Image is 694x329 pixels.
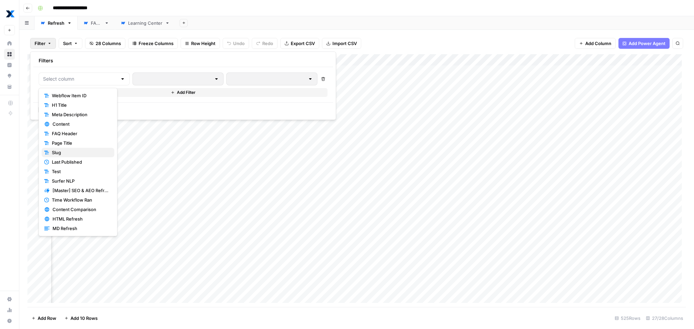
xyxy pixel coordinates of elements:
[96,40,121,47] span: 28 Columns
[52,159,109,165] span: Last Published
[53,121,109,127] span: Content
[585,40,611,47] span: Add Column
[60,313,102,324] button: Add 10 Rows
[629,40,666,47] span: Add Power Agent
[128,38,178,49] button: Freeze Columns
[48,20,64,26] div: Refresh
[4,38,15,49] a: Home
[53,206,109,213] span: Content Comparison
[53,225,109,232] span: MD Refresh
[139,40,173,47] span: Freeze Columns
[575,38,616,49] button: Add Column
[262,40,273,47] span: Redo
[4,8,16,20] img: MaintainX Logo
[4,49,15,60] a: Browse
[280,38,319,49] button: Export CSV
[612,313,643,324] div: 525 Rows
[233,40,245,47] span: Undo
[70,315,98,322] span: Add 10 Rows
[52,140,109,146] span: Page Title
[128,20,162,26] div: Learning Center
[52,149,109,156] span: Slug
[4,60,15,70] a: Insights
[643,313,686,324] div: 27/28 Columns
[30,52,336,120] div: Filter
[223,38,249,49] button: Undo
[177,89,196,96] span: Add Filter
[115,16,176,30] a: Learning Center
[59,38,82,49] button: Sort
[38,315,56,322] span: Add Row
[35,40,45,47] span: Filter
[63,40,72,47] span: Sort
[4,315,15,326] button: Help + Support
[4,81,15,92] a: Your Data
[191,40,216,47] span: Row Height
[52,130,109,137] span: FAQ Header
[52,197,109,203] span: Time Workflow Ran
[52,102,109,108] span: H1 Title
[332,40,357,47] span: Import CSV
[30,38,56,49] button: Filter
[33,55,333,67] div: Filters
[53,187,109,194] span: [Master] SEO & AEO Refresh
[291,40,315,47] span: Export CSV
[91,20,102,26] div: FAQs
[27,313,60,324] button: Add Row
[252,38,278,49] button: Redo
[4,305,15,315] a: Usage
[4,5,15,22] button: Workspace: MaintainX
[78,16,115,30] a: FAQs
[52,168,109,175] span: Test
[43,76,117,82] input: Select column
[52,178,109,184] span: Surfer NLP
[35,16,78,30] a: Refresh
[4,70,15,81] a: Opportunities
[53,215,109,222] span: HTML Refresh
[52,111,109,118] span: Meta Description
[52,92,109,99] span: Webflow Item ID
[322,38,361,49] button: Import CSV
[618,38,670,49] button: Add Power Agent
[181,38,220,49] button: Row Height
[85,38,125,49] button: 28 Columns
[4,294,15,305] a: Settings
[39,88,328,97] button: Add Filter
